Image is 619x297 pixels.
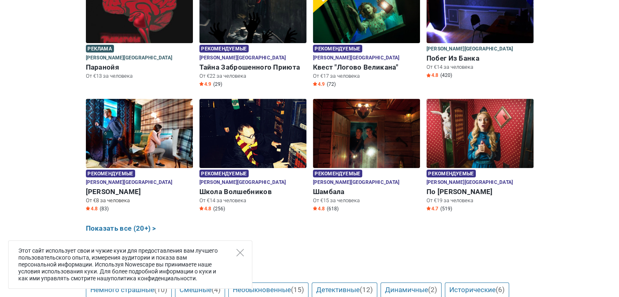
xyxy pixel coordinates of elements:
a: Шамбала Рекомендуемые [PERSON_NAME][GEOGRAPHIC_DATA] Шамбала От €15 за человека Star4.8 (618) [313,99,420,214]
span: [PERSON_NAME][GEOGRAPHIC_DATA] [199,178,286,187]
span: [PERSON_NAME][GEOGRAPHIC_DATA] [427,45,513,54]
a: Школа Волшебников Рекомендуемые [PERSON_NAME][GEOGRAPHIC_DATA] Школа Волшебников От €14 за челове... [199,99,306,214]
h6: По [PERSON_NAME] [427,188,534,196]
span: (83) [100,205,109,212]
img: Star [199,82,203,86]
span: (15) [291,286,304,294]
img: Star [313,82,317,86]
h6: Квест "Логово Великана" [313,63,420,72]
span: Рекомендуемые [313,170,362,177]
a: Показать все (20+) > [86,223,156,234]
span: [PERSON_NAME][GEOGRAPHIC_DATA] [86,54,173,63]
span: [PERSON_NAME][GEOGRAPHIC_DATA] [427,178,513,187]
span: 4.8 [427,72,438,79]
span: (10) [154,286,167,294]
img: Star [313,206,317,210]
h6: [PERSON_NAME] [86,188,193,196]
p: От €19 за человека [427,197,534,204]
h6: Побег Из Банка [427,54,534,63]
button: Close [236,249,244,256]
span: 4.7 [427,205,438,212]
span: Реклама [86,45,114,52]
h6: Школа Волшебников [199,188,306,196]
span: Рекомендуемые [199,45,249,52]
span: (2) [428,286,437,294]
span: (72) [327,81,336,87]
span: (12) [360,286,373,294]
div: Этот сайт использует свои и чужие куки для предоставления вам лучшего пользовательского опыта, из... [8,240,252,289]
span: (4) [212,286,221,294]
a: По Следам Алисы Рекомендуемые [PERSON_NAME][GEOGRAPHIC_DATA] По [PERSON_NAME] От €19 за человека ... [427,99,534,214]
span: [PERSON_NAME][GEOGRAPHIC_DATA] [199,54,286,63]
p: От €22 за человека [199,72,306,80]
p: От €14 за человека [199,197,306,204]
img: Star [427,206,431,210]
span: [PERSON_NAME][GEOGRAPHIC_DATA] [313,54,400,63]
h6: Шамбала [313,188,420,196]
p: От €14 за человека [427,63,534,71]
span: 4.9 [313,81,325,87]
img: По Следам Алисы [427,99,534,168]
h5: Тематические [86,268,534,276]
span: Рекомендуемые [427,170,476,177]
img: Шамбала [313,99,420,168]
span: Рекомендуемые [313,45,362,52]
span: (519) [440,205,452,212]
span: (420) [440,72,452,79]
span: 4.8 [313,205,325,212]
img: Star [199,206,203,210]
p: От €15 за человека [313,197,420,204]
span: (29) [213,81,222,87]
img: Школа Волшебников [199,99,306,168]
img: Шерлок Холмс [86,99,193,168]
span: (256) [213,205,225,212]
h3: Подобрать квесты [86,246,534,259]
span: 4.9 [199,81,211,87]
p: От €17 за человека [313,72,420,80]
h6: Паранойя [86,63,193,72]
p: От €13 за человека [86,72,193,80]
p: От €8 за человека [86,197,193,204]
span: Рекомендуемые [86,170,135,177]
img: Star [427,73,431,77]
img: Star [86,206,90,210]
span: (618) [327,205,339,212]
a: Шерлок Холмс Рекомендуемые [PERSON_NAME][GEOGRAPHIC_DATA] [PERSON_NAME] От €8 за человека Star4.8... [86,99,193,214]
span: [PERSON_NAME][GEOGRAPHIC_DATA] [313,178,400,187]
span: 4.8 [86,205,98,212]
span: 4.8 [199,205,211,212]
span: [PERSON_NAME][GEOGRAPHIC_DATA] [86,178,173,187]
span: (6) [496,286,505,294]
h6: Тайна Заброшенного Приюта [199,63,306,72]
span: Рекомендуемые [199,170,249,177]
